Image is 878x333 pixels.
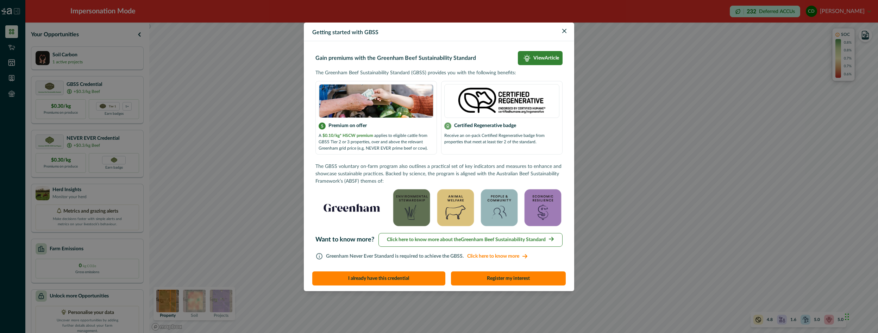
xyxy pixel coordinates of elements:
[444,132,559,145] p: Receive an on-pack Certified Regenerative badge from properties that meet at least tier 2 of the ...
[523,188,563,227] img: /assets/economic_resilience-d5ae8c91.png-logo
[464,253,531,260] span: Click here to know more
[436,188,475,227] img: /assets/greenham_animal_welfare-621d022c.png-logo
[315,54,476,62] p: Gain premiums with the Greenham Beef Sustainability Standard
[319,132,434,151] p: A applies to eligible cattle from GBSS Tier 2 or 3 properties, over and above the relevant Greenh...
[316,188,387,227] img: /assets/HWG_Master_Logo-eb685858.png-logo
[326,253,531,260] p: Greenham Never Ever Standard is required to achieve the GBSS.
[518,51,563,65] a: light-bulb-iconViewArticle
[304,23,574,41] header: Getting started with GBSS
[392,188,432,227] img: /assets/environmental_stewardship-d6b81da3.png-logo
[559,25,570,37] button: Close
[523,55,531,62] img: light-bulb-icon
[845,306,849,327] div: Drag
[451,271,566,285] button: Register my interest
[454,122,516,130] p: Certified Regenerative badge
[387,236,546,244] p: Click here to know more about the Greenham Beef Sustainability Standard
[479,188,519,227] img: /assets/people_community-cc46ee1c.png-logo
[319,84,434,118] img: certification logo
[378,233,563,247] button: Click here to know more about theGreenham Beef Sustainability Standard
[312,271,445,285] button: I already have this credential
[315,163,563,185] p: The GBSS voluntary on-farm program also outlines a practical set of key indicators and measures t...
[315,69,563,77] p: The Greenham Beef Sustainability Standard (GBSS) provides you with the following benefits:
[843,299,878,333] iframe: Chat Widget
[322,133,373,138] span: $0.10/kg* HSCW premium
[444,84,559,118] img: certification logo
[328,122,367,130] p: Premium on offer
[533,55,559,61] p: View Article
[315,235,374,245] p: Want to know more?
